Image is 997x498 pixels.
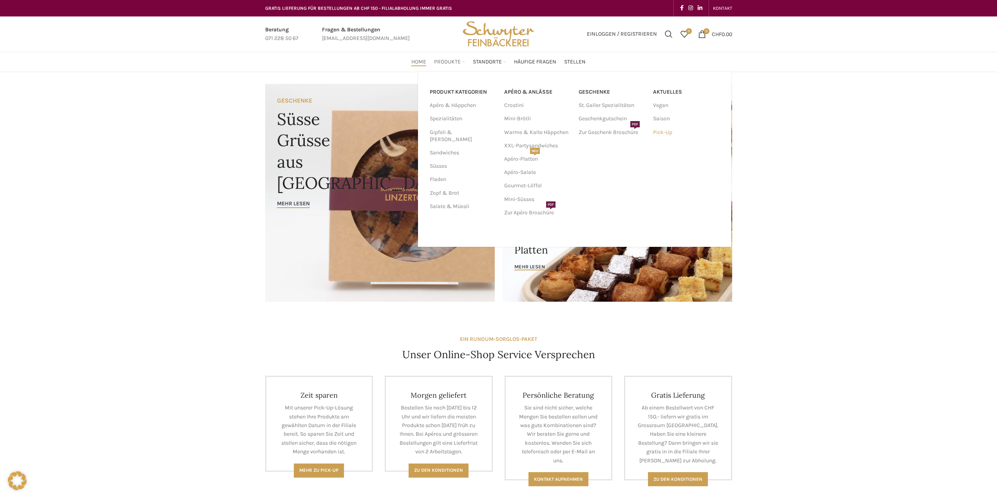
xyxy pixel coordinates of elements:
a: Häufige Fragen [514,54,556,70]
a: Apéro & Häppchen [430,99,495,112]
a: Stellen [564,54,586,70]
a: Linkedin social link [695,3,705,14]
a: Saison [653,112,720,125]
span: CHF [712,31,722,37]
h4: Unser Online-Shop Service Versprechen [402,348,595,362]
h4: Persönliche Beratung [517,391,600,400]
div: Main navigation [261,54,736,70]
a: Standorte [473,54,506,70]
a: Produkte [434,54,465,70]
a: Süsses [430,159,495,173]
span: Home [411,58,426,66]
a: Facebook social link [678,3,686,14]
a: Pick-Up [653,126,720,139]
span: PDF [546,201,555,208]
p: Sie sind nicht sicher, welche Mengen Sie bestellen sollen und was gute Kombinationen sind? Wir be... [517,404,600,465]
span: Häufige Fragen [514,58,556,66]
span: Produkte [434,58,461,66]
span: Mehr zu Pick-Up [299,467,338,473]
span: Einloggen / Registrieren [587,31,657,37]
h4: Gratis Lieferung [637,391,719,400]
bdi: 0.00 [712,31,732,37]
a: Mini-Süsses [504,193,571,206]
span: KONTAKT [713,5,732,11]
div: Meine Wunschliste [677,26,692,42]
a: Sandwiches [430,146,495,159]
span: Standorte [473,58,502,66]
a: Mini-Brötli [504,112,571,125]
a: 0 [677,26,692,42]
span: Zu den konditionen [653,476,702,482]
a: Zu den Konditionen [409,464,469,478]
h4: Zeit sparen [278,391,360,400]
span: Zu den Konditionen [414,467,463,473]
span: GRATIS LIEFERUNG FÜR BESTELLUNGEN AB CHF 150 - FILIALABHOLUNG IMMER GRATIS [265,5,452,11]
h4: Morgen geliefert [398,391,480,400]
a: Infobox link [265,25,299,43]
a: XXL-Partysandwiches [504,139,571,152]
a: Aktuelles [653,85,720,99]
a: Banner link [265,84,495,302]
a: Zu den konditionen [648,472,708,486]
a: Apéro-PlattenNEU [504,152,571,166]
a: Site logo [460,30,537,37]
a: Suchen [661,26,677,42]
a: Fladen [430,173,495,186]
a: Gourmet-Löffel [504,179,571,192]
a: Warme & Kalte Häppchen [504,126,571,139]
a: St. Galler Spezialitäten [579,99,645,112]
a: Zur Geschenk BroschürePDF [579,126,645,139]
img: Bäckerei Schwyter [460,16,537,52]
span: Kontakt aufnehmen [534,476,583,482]
a: Salate & Müesli [430,200,495,213]
strong: EIN RUNDUM-SORGLOS-PAKET [460,336,537,342]
a: Geschenke [579,85,645,99]
a: Vegan [653,99,720,112]
span: Stellen [564,58,586,66]
span: 0 [704,28,709,34]
a: Home [411,54,426,70]
a: Banner link [503,192,732,302]
a: KONTAKT [713,0,732,16]
a: APÉRO & ANLÄSSE [504,85,571,99]
a: Geschenkgutschein [579,112,645,125]
p: Bestellen Sie noch [DATE] bis 12 Uhr und wir liefern die meisten Produkte schon [DATE] früh zu Ih... [398,404,480,456]
span: NEU [530,148,540,154]
a: Gipfeli & [PERSON_NAME] [430,126,495,146]
span: 0 [686,28,692,34]
a: Kontakt aufnehmen [528,472,588,486]
a: Apéro-Salate [504,166,571,179]
a: Einloggen / Registrieren [583,26,661,42]
a: 0 CHF0.00 [694,26,736,42]
a: PRODUKT KATEGORIEN [430,85,495,99]
p: Mit unserer Pick-Up-Lösung stehen Ihre Produkte am gewählten Datum in der Filiale bereit. So spar... [278,404,360,456]
a: Instagram social link [686,3,695,14]
a: Spezialitäten [430,112,495,125]
span: PDF [630,121,640,127]
a: Zur Apéro BroschürePDF [504,206,571,219]
p: Ab einem Bestellwert von CHF 150.- liefern wir gratis im Grossraum [GEOGRAPHIC_DATA]. Haben Sie e... [637,404,719,465]
a: Zopf & Brot [430,187,495,200]
a: Crostini [504,99,571,112]
div: Secondary navigation [709,0,736,16]
a: Mehr zu Pick-Up [294,464,344,478]
a: Infobox link [322,25,410,43]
